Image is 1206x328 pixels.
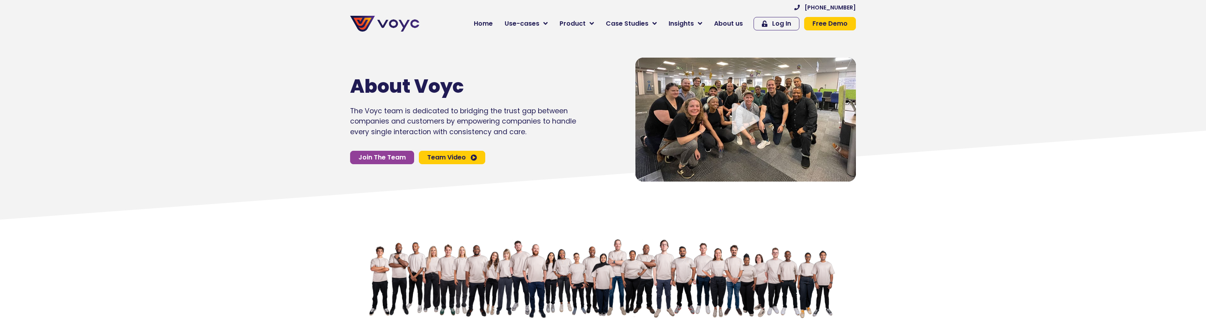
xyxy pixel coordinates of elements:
[600,16,663,32] a: Case Studies
[474,19,493,28] span: Home
[606,19,648,28] span: Case Studies
[350,16,419,32] img: voyc-full-logo
[669,19,694,28] span: Insights
[560,19,586,28] span: Product
[468,16,499,32] a: Home
[804,17,856,30] a: Free Demo
[805,5,856,10] span: [PHONE_NUMBER]
[772,21,791,27] span: Log In
[663,16,708,32] a: Insights
[350,151,414,164] a: Join The Team
[499,16,554,32] a: Use-cases
[505,19,539,28] span: Use-cases
[427,154,466,161] span: Team Video
[812,21,848,27] span: Free Demo
[794,5,856,10] a: [PHONE_NUMBER]
[419,151,485,164] a: Team Video
[754,17,799,30] a: Log In
[708,16,749,32] a: About us
[554,16,600,32] a: Product
[730,103,761,136] div: Video play button
[350,106,576,137] p: The Voyc team is dedicated to bridging the trust gap between companies and customers by empowerin...
[714,19,743,28] span: About us
[358,154,406,161] span: Join The Team
[350,75,552,98] h1: About Voyc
